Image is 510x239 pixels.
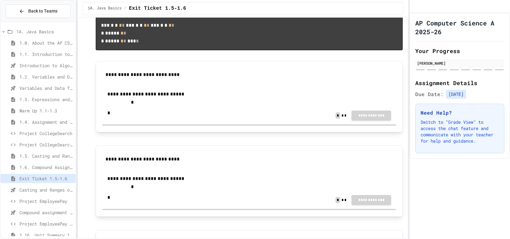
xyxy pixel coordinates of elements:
[421,109,499,117] h3: Need Help?
[19,175,73,182] span: Exit Ticket 1.5-1.6
[19,119,73,125] span: 1.4. Assignment and Input
[28,8,57,14] span: Back to Teams
[19,130,73,137] span: Project CollegeSearch
[446,90,466,99] span: [DATE]
[415,46,504,55] h2: Your Progress
[417,60,502,66] div: [PERSON_NAME]
[19,187,73,193] span: Casting and Ranges of variables - Quiz
[19,51,73,57] span: 1.1. Introduction to Algorithms, Programming, and Compilers
[19,107,73,114] span: Warm Up 1.1-1.3
[415,19,504,36] h1: AP Computer Science A 2025-26
[421,119,499,144] p: Switch to "Grade View" to access the chat feature and communicate with your teacher for help and ...
[19,85,73,91] span: Variables and Data Types - Quiz
[6,4,71,18] button: Back to Teams
[19,62,73,69] span: Introduction to Algorithms, Programming, and Compilers
[19,220,73,227] span: Project EmployeePay (File Input)
[415,90,443,98] span: Due Date:
[19,96,73,103] span: 1.3. Expressions and Output
[19,209,73,216] span: Compound assignment operators - Quiz
[19,232,73,238] span: 1.16. Unit Summary 1a (1.1-1.6)
[129,5,186,12] span: Exit Ticket 1.5-1.6
[19,164,73,171] span: 1.6. Compound Assignment Operators
[124,6,126,11] span: /
[19,73,73,80] span: 1.2. Variables and Data Types
[19,198,73,204] span: Project EmployeePay
[19,153,73,159] span: 1.5. Casting and Ranges of Values
[88,6,122,11] span: 1A. Java Basics
[19,141,73,148] span: Project CollegeSearch (File Input)
[415,79,504,87] h2: Assignment Details
[19,40,73,46] span: 1.0. About the AP CSA Exam
[16,28,73,35] span: 1A. Java Basics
